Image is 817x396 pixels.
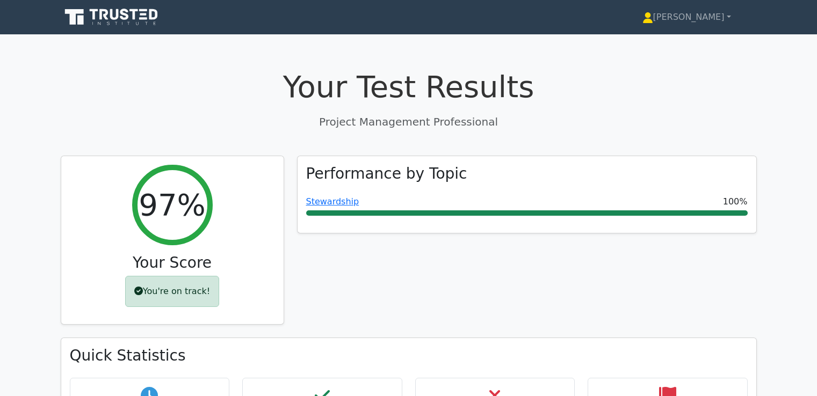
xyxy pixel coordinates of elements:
[306,165,467,183] h3: Performance by Topic
[125,276,219,307] div: You're on track!
[61,114,757,130] p: Project Management Professional
[306,196,359,207] a: Stewardship
[61,69,757,105] h1: Your Test Results
[617,6,757,28] a: [PERSON_NAME]
[723,195,748,208] span: 100%
[70,347,748,365] h3: Quick Statistics
[139,187,205,223] h2: 97%
[70,254,275,272] h3: Your Score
